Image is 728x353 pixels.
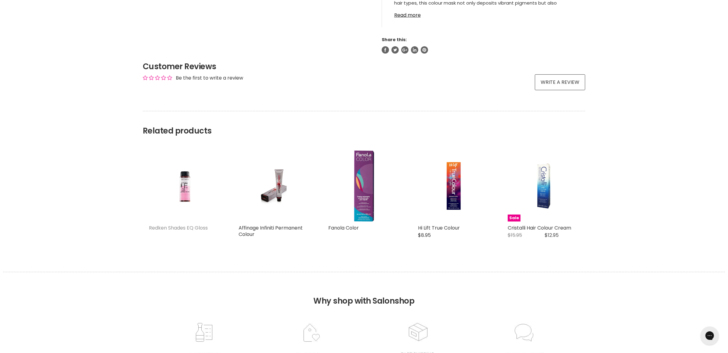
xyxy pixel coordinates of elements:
span: $8.95 [418,232,431,239]
img: Redken Shades EQ Gloss [161,150,208,222]
a: Hi Lift True Colour [418,224,460,231]
a: Write a review [535,74,585,90]
a: Affinage Infiniti Permanent Colour [239,224,303,238]
a: Affinage Infiniti Permanent Colour [239,150,310,222]
div: Be the first to write a review [176,75,243,81]
img: Hi Lift True Colour [430,150,478,222]
h2: Why shop with Salonshop [3,272,725,315]
img: Fanola Color [354,150,374,222]
div: Average rating is 0.00 stars [143,74,172,81]
h2: Related products [143,111,585,136]
a: Fanola Color [328,224,359,231]
iframe: Gorgias live chat messenger [697,324,722,347]
a: Read more [394,9,573,18]
img: Affinage Infiniti Permanent Colour [250,150,298,222]
aside: Share this: [382,37,585,53]
h2: Customer Reviews [143,61,585,72]
span: Share this: [382,37,407,43]
a: Redken Shades EQ Gloss [149,224,208,231]
a: Cristalli Hair Colour Cream [508,224,571,231]
span: Sale [508,215,521,222]
a: Fanola Color Fanola Color [328,150,400,222]
img: Cristalli Hair Colour Cream [520,150,567,222]
span: $15.95 [508,232,522,239]
a: Cristalli Hair Colour Cream Sale [508,150,579,222]
a: Hi Lift True Colour Hi Lift True Colour [418,150,489,222]
a: Redken Shades EQ Gloss [149,150,220,222]
span: $12.95 [545,232,559,239]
